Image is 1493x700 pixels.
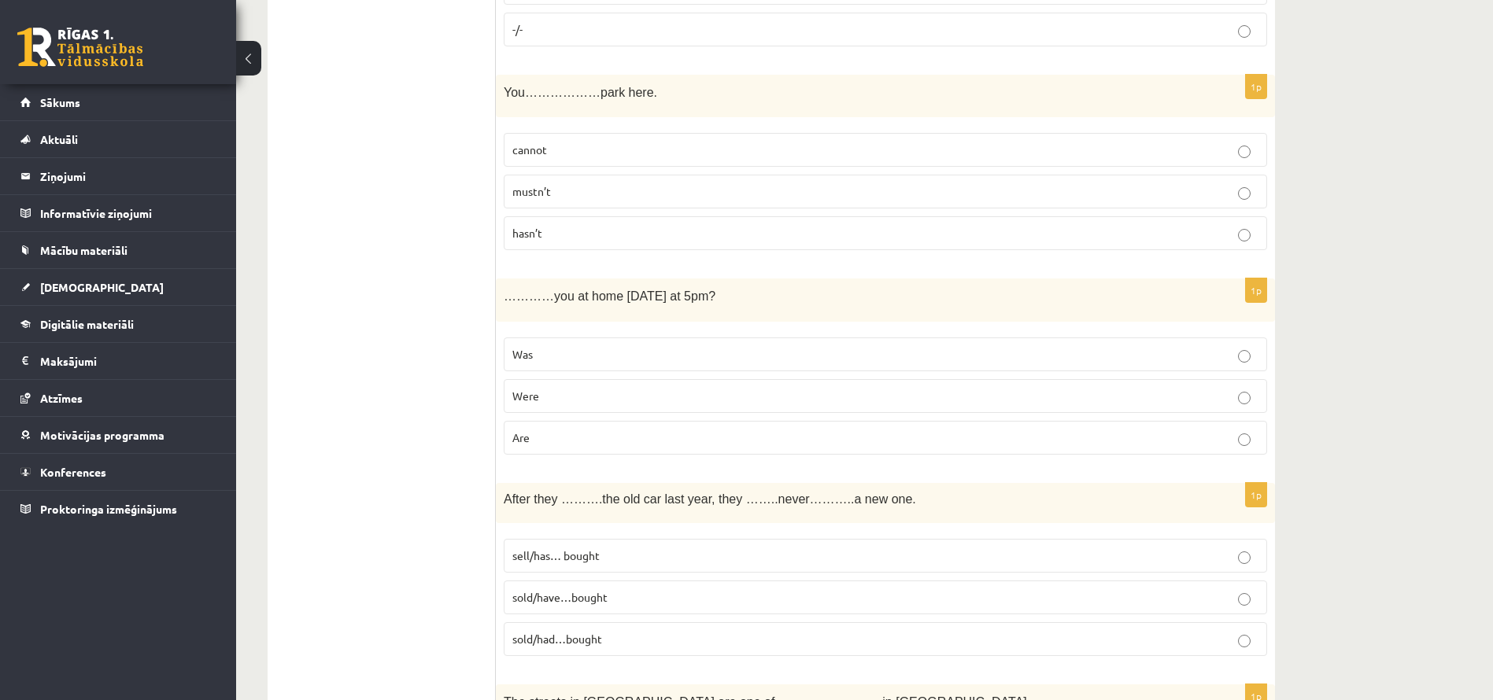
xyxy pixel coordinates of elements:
p: 1p [1245,482,1267,507]
a: Motivācijas programma [20,417,216,453]
span: Atzīmes [40,391,83,405]
a: Atzīmes [20,380,216,416]
span: After they ……….the old car last year, they ……..never………..a new one. [504,492,916,506]
span: Are [512,430,530,444]
a: Digitālie materiāli [20,306,216,342]
p: 1p [1245,74,1267,99]
span: sell/has… bought [512,548,600,562]
span: hasn’t [512,226,542,240]
span: Proktoringa izmēģinājums [40,502,177,516]
a: Ziņojumi [20,158,216,194]
input: Were [1238,392,1251,404]
span: cannot [512,142,547,157]
a: Maksājumi [20,343,216,379]
legend: Informatīvie ziņojumi [40,195,216,231]
span: Motivācijas programma [40,428,164,442]
a: Informatīvie ziņojumi [20,195,216,231]
span: Were [512,389,539,403]
p: 1p [1245,278,1267,303]
a: Aktuāli [20,121,216,157]
input: sell/has… bought [1238,551,1251,564]
a: Mācību materiāli [20,232,216,268]
span: Was [512,347,533,361]
span: Sākums [40,95,80,109]
span: -/- [512,22,523,36]
span: sold/have…bought [512,590,608,604]
input: cannot [1238,146,1251,158]
input: mustn’t [1238,187,1251,200]
input: sold/had…bought [1238,635,1251,647]
span: sold/had…bought [512,632,602,646]
legend: Maksājumi [40,343,216,379]
input: Are [1238,433,1251,446]
input: sold/have…bought [1238,593,1251,606]
span: Konferences [40,465,106,479]
a: Sākums [20,84,216,120]
a: [DEMOGRAPHIC_DATA] [20,269,216,305]
span: You………………park here. [504,86,657,99]
span: mustn’t [512,184,551,198]
a: Proktoringa izmēģinājums [20,491,216,527]
span: …………you at home [DATE] at 5pm? [504,289,715,303]
span: Digitālie materiāli [40,317,134,331]
a: Rīgas 1. Tālmācības vidusskola [17,28,143,67]
input: Was [1238,350,1251,363]
span: [DEMOGRAPHIC_DATA] [40,280,164,294]
legend: Ziņojumi [40,158,216,194]
span: Aktuāli [40,132,78,146]
input: hasn’t [1238,229,1251,241]
a: Konferences [20,454,216,490]
span: Mācību materiāli [40,243,127,257]
input: -/- [1238,25,1251,38]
